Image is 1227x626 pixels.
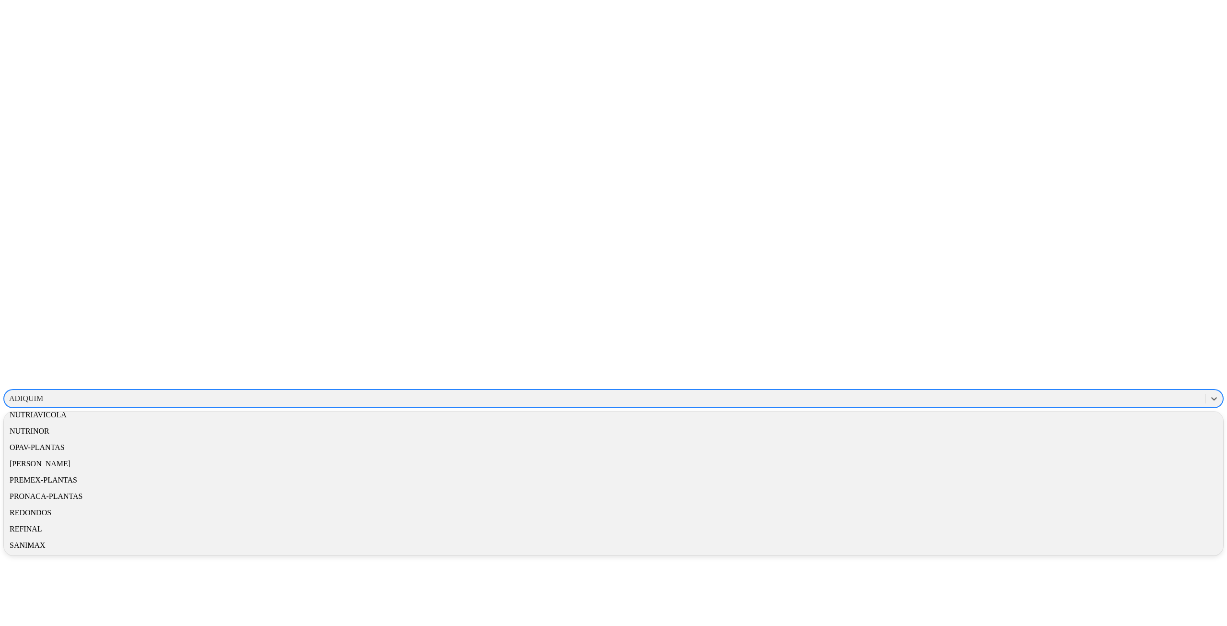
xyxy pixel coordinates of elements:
[4,456,1223,472] div: [PERSON_NAME]
[4,505,1223,521] div: REDONDOS
[4,423,1223,439] div: NUTRINOR
[9,394,43,403] div: ADIQUIM
[4,521,1223,537] div: REFINAL
[4,407,1223,423] div: NUTRIAVICOLA
[4,537,1223,554] div: SANIMAX
[4,439,1223,456] div: OPAV-PLANTAS
[4,488,1223,505] div: PRONACA-PLANTAS
[4,472,1223,488] div: PREMEX-PLANTAS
